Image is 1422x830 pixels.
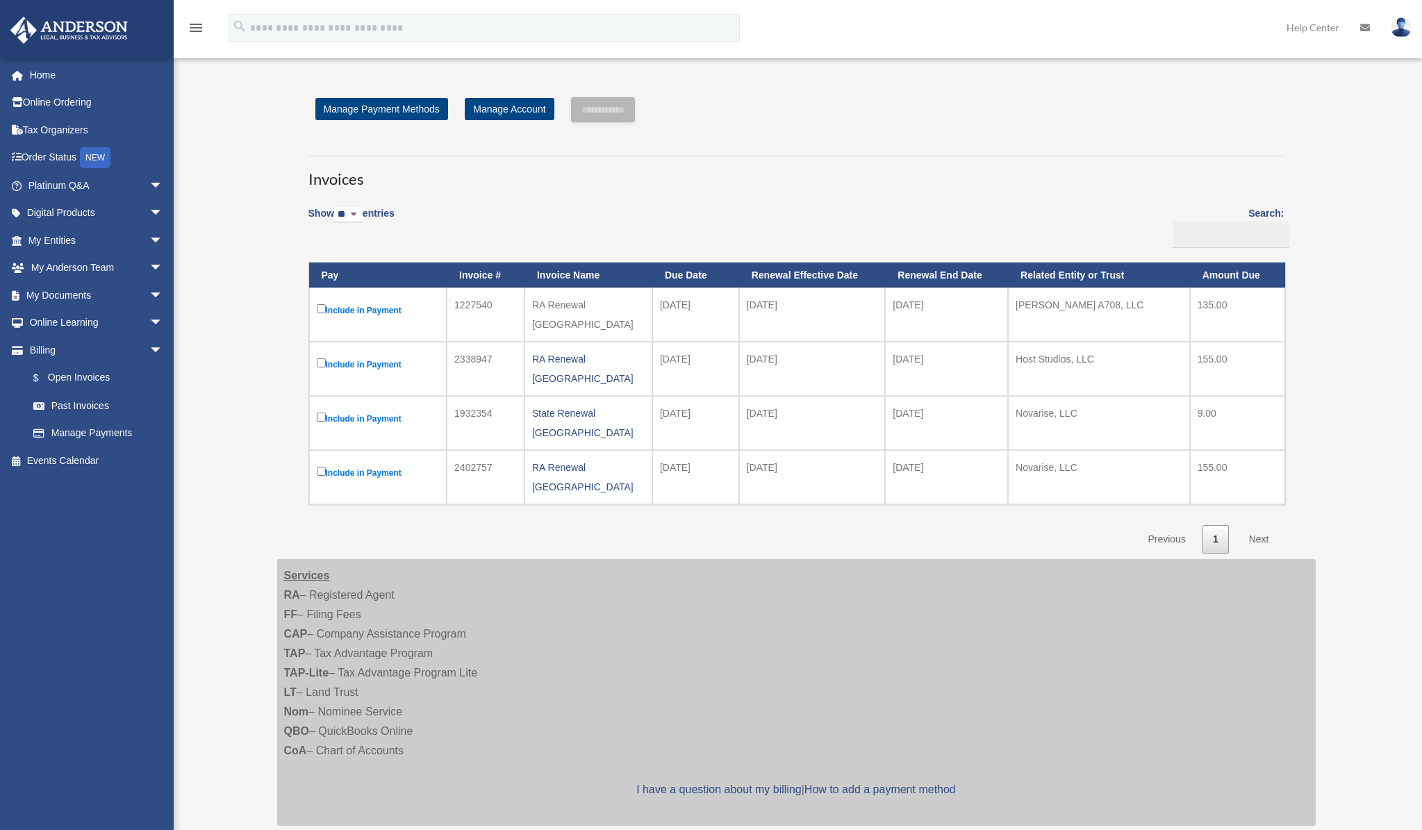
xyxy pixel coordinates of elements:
strong: FF [284,608,298,620]
a: Manage Payments [19,420,177,447]
a: My Entitiesarrow_drop_down [10,226,184,254]
a: 1 [1202,525,1229,554]
td: [DATE] [739,288,886,342]
strong: QBO [284,725,309,737]
div: State Renewal [GEOGRAPHIC_DATA] [532,404,645,442]
strong: Services [284,570,330,581]
td: [DATE] [885,288,1008,342]
a: menu [188,24,204,36]
th: Renewal Effective Date: activate to sort column ascending [739,263,886,288]
td: 2402757 [447,450,524,504]
td: 155.00 [1190,450,1285,504]
label: Include in Payment [317,356,440,373]
td: 1932354 [447,396,524,450]
a: Past Invoices [19,392,177,420]
td: [DATE] [652,396,739,450]
td: 2338947 [447,342,524,396]
div: RA Renewal [GEOGRAPHIC_DATA] [532,295,645,334]
label: Include in Payment [317,301,440,319]
th: Amount Due: activate to sort column ascending [1190,263,1285,288]
a: Order StatusNEW [10,144,184,172]
input: Include in Payment [317,467,326,476]
th: Invoice Name: activate to sort column ascending [524,263,652,288]
h3: Invoices [308,156,1284,190]
strong: LT [284,686,297,698]
strong: CAP [284,628,308,640]
img: User Pic [1391,17,1412,38]
td: [DATE] [885,342,1008,396]
td: 135.00 [1190,288,1285,342]
td: [DATE] [739,342,886,396]
input: Include in Payment [317,413,326,422]
td: [DATE] [739,396,886,450]
span: arrow_drop_down [149,254,177,283]
td: Novarise, LLC [1008,450,1190,504]
span: arrow_drop_down [149,336,177,365]
th: Due Date: activate to sort column ascending [652,263,739,288]
input: Include in Payment [317,358,326,367]
td: [DATE] [885,450,1008,504]
a: Home [10,61,184,89]
img: Anderson Advisors Platinum Portal [6,17,132,44]
th: Related Entity or Trust: activate to sort column ascending [1008,263,1190,288]
td: [DATE] [652,450,739,504]
td: [DATE] [652,288,739,342]
span: $ [41,370,48,387]
a: My Documentsarrow_drop_down [10,281,184,309]
a: Tax Organizers [10,116,184,144]
a: I have a question about my billing [636,783,801,795]
label: Show entries [308,205,395,237]
label: Search: [1168,205,1284,248]
td: 155.00 [1190,342,1285,396]
td: [DATE] [652,342,739,396]
a: Digital Productsarrow_drop_down [10,199,184,227]
a: Online Learningarrow_drop_down [10,309,184,337]
div: – Registered Agent – Filing Fees – Company Assistance Program – Tax Advantage Program – Tax Advan... [277,559,1316,826]
strong: CoA [284,745,307,756]
div: NEW [80,147,110,168]
div: RA Renewal [GEOGRAPHIC_DATA] [532,349,645,388]
label: Include in Payment [317,410,440,427]
th: Invoice #: activate to sort column ascending [447,263,524,288]
span: arrow_drop_down [149,172,177,200]
td: 9.00 [1190,396,1285,450]
i: menu [188,19,204,36]
td: Host Studios, LLC [1008,342,1190,396]
td: [PERSON_NAME] A708, LLC [1008,288,1190,342]
a: Next [1239,525,1280,554]
td: Novarise, LLC [1008,396,1190,450]
a: Online Ordering [10,89,184,117]
label: Include in Payment [317,464,440,481]
a: My Anderson Teamarrow_drop_down [10,254,184,282]
td: [DATE] [885,396,1008,450]
span: arrow_drop_down [149,309,177,338]
p: | [284,780,1309,799]
span: arrow_drop_down [149,199,177,228]
th: Pay: activate to sort column descending [309,263,447,288]
strong: Nom [284,706,309,717]
a: Platinum Q&Aarrow_drop_down [10,172,184,199]
a: Previous [1137,525,1196,554]
input: Search: [1173,222,1289,248]
a: Billingarrow_drop_down [10,336,177,364]
strong: TAP [284,647,306,659]
td: 1227540 [447,288,524,342]
a: Manage Account [465,98,554,120]
a: How to add a payment method [804,783,956,795]
div: RA Renewal [GEOGRAPHIC_DATA] [532,458,645,497]
td: [DATE] [739,450,886,504]
input: Include in Payment [317,304,326,313]
a: $Open Invoices [19,364,170,392]
i: search [232,19,247,34]
a: Events Calendar [10,447,184,474]
th: Renewal End Date: activate to sort column ascending [885,263,1008,288]
strong: TAP-Lite [284,667,329,679]
a: Manage Payment Methods [315,98,448,120]
select: Showentries [334,207,363,223]
span: arrow_drop_down [149,226,177,255]
strong: RA [284,589,300,601]
span: arrow_drop_down [149,281,177,310]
